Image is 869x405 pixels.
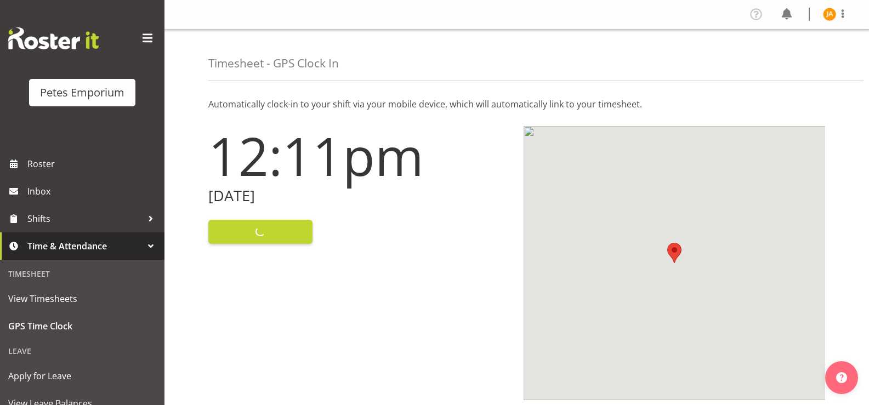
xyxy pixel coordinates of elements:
a: Apply for Leave [3,362,162,390]
span: Time & Attendance [27,238,143,254]
a: GPS Time Clock [3,312,162,340]
span: View Timesheets [8,290,156,307]
span: Shifts [27,210,143,227]
img: jeseryl-armstrong10788.jpg [823,8,836,21]
a: View Timesheets [3,285,162,312]
h4: Timesheet - GPS Clock In [208,57,339,70]
h2: [DATE] [208,187,510,204]
div: Timesheet [3,263,162,285]
div: Petes Emporium [40,84,124,101]
span: Apply for Leave [8,368,156,384]
span: Roster [27,156,159,172]
img: Rosterit website logo [8,27,99,49]
span: Inbox [27,183,159,199]
div: Leave [3,340,162,362]
img: help-xxl-2.png [836,372,847,383]
span: GPS Time Clock [8,318,156,334]
h1: 12:11pm [208,126,510,185]
p: Automatically clock-in to your shift via your mobile device, which will automatically link to you... [208,98,825,111]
